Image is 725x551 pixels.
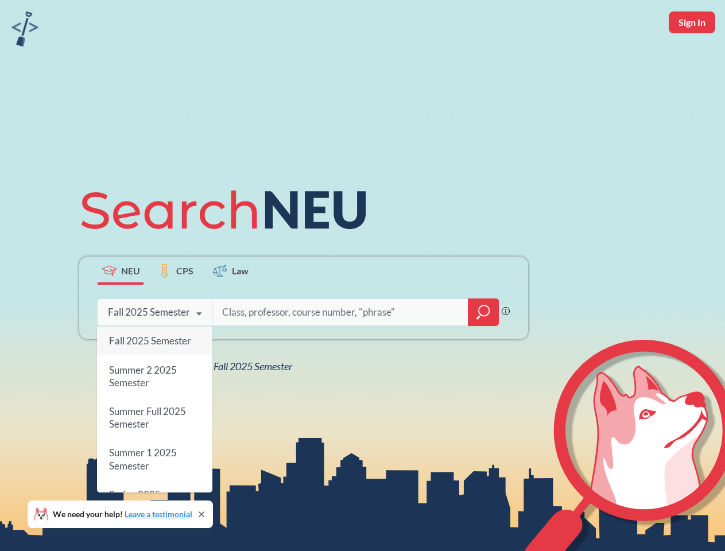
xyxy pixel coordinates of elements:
span: NEU [121,264,140,277]
button: Sign In [669,11,715,33]
img: sandbox logo [11,11,38,46]
span: Fall 2025 Semester [109,335,191,347]
a: Leave a testimonial [125,509,192,519]
svg: magnifying glass [476,304,490,320]
span: CPS [176,264,193,277]
span: Summer 1 2025 Semester [109,447,177,472]
span: NEU Fall 2025 Semester [192,360,292,372]
div: magnifying glass [468,298,499,326]
input: Class, professor, course number, "phrase" [221,300,460,324]
span: Spring 2025 Semester [109,488,161,513]
div: Fall 2025 Semester [108,306,190,319]
span: Summer 2 2025 Semester [109,364,177,389]
span: Law [232,264,249,277]
a: sandbox logo [11,11,38,50]
span: We need your help! [53,510,192,518]
span: Summer Full 2025 Semester [109,405,186,430]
